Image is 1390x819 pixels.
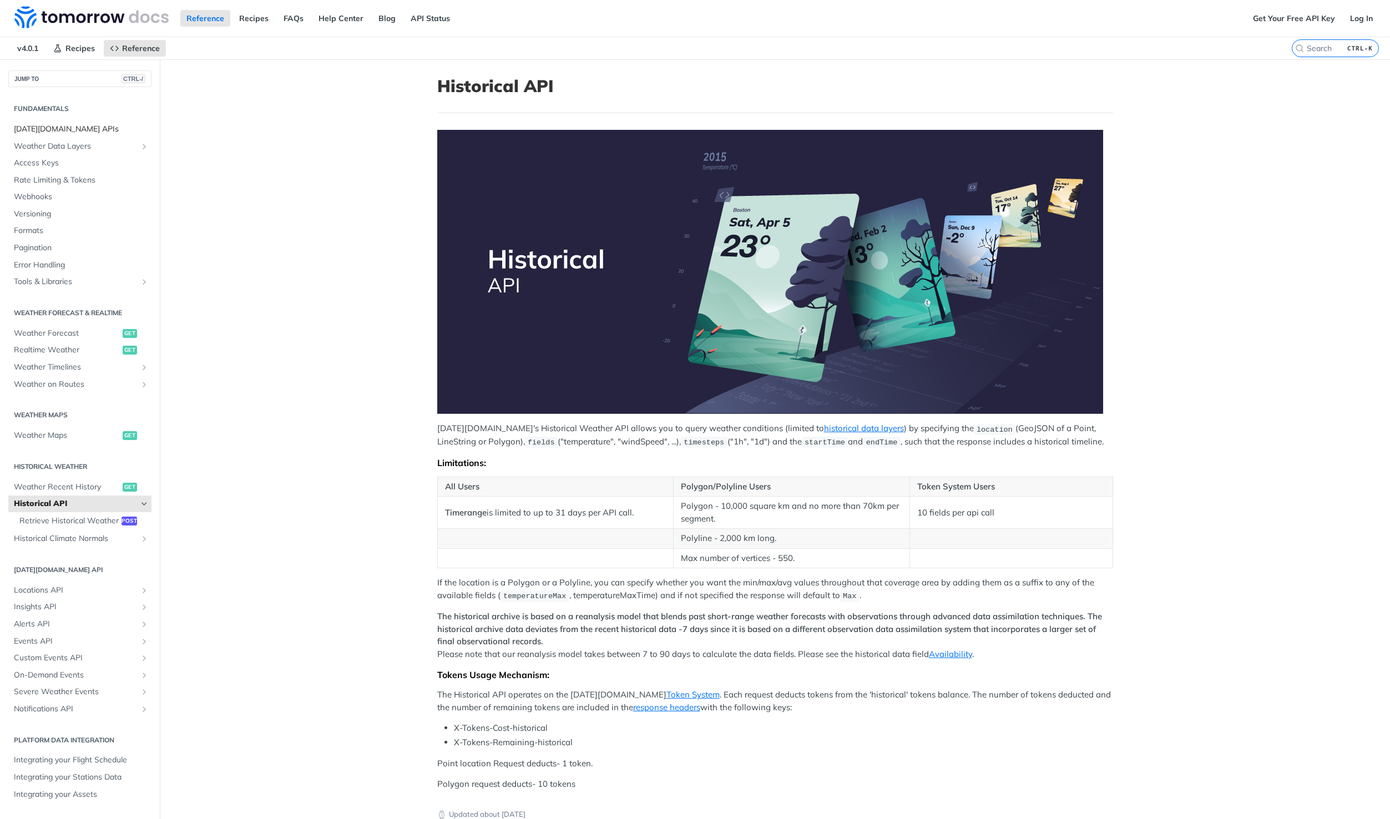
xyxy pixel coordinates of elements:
span: On-Demand Events [14,670,137,681]
button: Show subpages for Weather Timelines [140,363,149,372]
th: All Users [437,477,674,497]
a: Realtime Weatherget [8,342,151,358]
a: Historical Climate NormalsShow subpages for Historical Climate Normals [8,530,151,547]
li: X-Tokens-Remaining-historical [454,736,1113,749]
button: Show subpages for Tools & Libraries [140,277,149,286]
span: [DATE][DOMAIN_NAME] APIs [14,124,149,135]
a: Blog [372,10,402,27]
a: API Status [405,10,456,27]
p: The Historical API operates on the [DATE][DOMAIN_NAME] . Each request deducts tokens from the 'hi... [437,689,1113,714]
span: v4.0.1 [11,40,44,57]
span: Locations API [14,585,137,596]
img: Historical-API.png [437,130,1103,414]
span: location [977,425,1013,433]
td: Polygon - 10,000 square km and no more than 70km per segment. [674,497,910,529]
a: response headers [633,702,700,712]
a: Locations APIShow subpages for Locations API [8,582,151,599]
span: Access Keys [14,158,149,169]
span: startTime [805,438,845,447]
span: Custom Events API [14,653,137,664]
h2: [DATE][DOMAIN_NAME] API [8,565,151,575]
a: [DATE][DOMAIN_NAME] APIs [8,121,151,138]
a: Weather on RoutesShow subpages for Weather on Routes [8,376,151,393]
img: Tomorrow.io Weather API Docs [14,6,169,28]
strong: Timerange [445,507,487,518]
div: Tokens Usage Mechanism: [437,669,1113,680]
span: Events API [14,636,137,647]
h2: Weather Forecast & realtime [8,308,151,318]
a: Recipes [233,10,275,27]
button: Show subpages for Weather on Routes [140,380,149,389]
button: Show subpages for On-Demand Events [140,671,149,680]
span: Formats [14,225,149,236]
span: CTRL-/ [121,74,145,83]
a: Tools & LibrariesShow subpages for Tools & Libraries [8,274,151,290]
a: Weather Recent Historyget [8,479,151,496]
span: Weather Data Layers [14,141,137,152]
a: Weather Mapsget [8,427,151,444]
a: Webhooks [8,189,151,205]
a: Severe Weather EventsShow subpages for Severe Weather Events [8,684,151,700]
span: Weather Maps [14,430,120,441]
h2: Platform DATA integration [8,735,151,745]
p: Please note that our reanalysis model takes between 7 to 90 days to calculate the data fields. Pl... [437,610,1113,660]
button: Show subpages for Insights API [140,603,149,611]
a: Help Center [312,10,370,27]
td: 10 fields per api call [910,497,1113,529]
span: Webhooks [14,191,149,203]
p: Polygon request deducts- 10 tokens [437,778,1113,791]
span: Historical API [14,498,137,509]
a: Recipes [47,40,101,57]
a: Notifications APIShow subpages for Notifications API [8,701,151,717]
h2: Weather Maps [8,410,151,420]
span: Integrating your Stations Data [14,772,149,783]
a: Error Handling [8,257,151,274]
button: Show subpages for Events API [140,637,149,646]
span: Error Handling [14,260,149,271]
button: Show subpages for Locations API [140,586,149,595]
span: Pagination [14,242,149,254]
h1: Historical API [437,76,1113,96]
a: Versioning [8,206,151,223]
span: get [123,483,137,492]
span: temperatureMax [503,592,566,600]
a: Reference [180,10,230,27]
span: Severe Weather Events [14,686,137,697]
span: Weather Forecast [14,328,120,339]
button: Show subpages for Historical Climate Normals [140,534,149,543]
button: Show subpages for Weather Data Layers [140,142,149,151]
strong: The historical archive is based on a reanalysis model that blends past short-range weather foreca... [437,611,1102,646]
a: Weather Forecastget [8,325,151,342]
a: Weather TimelinesShow subpages for Weather Timelines [8,359,151,376]
span: timesteps [684,438,724,447]
a: Historical APIHide subpages for Historical API [8,496,151,512]
span: Versioning [14,209,149,220]
span: Alerts API [14,619,137,630]
a: Insights APIShow subpages for Insights API [8,599,151,615]
a: Reference [104,40,166,57]
td: Polyline - 2,000 km long. [674,529,910,549]
a: Custom Events APIShow subpages for Custom Events API [8,650,151,666]
button: Show subpages for Alerts API [140,620,149,629]
p: [DATE][DOMAIN_NAME]'s Historical Weather API allows you to query weather conditions (limited to )... [437,422,1113,448]
li: X-Tokens-Cost-historical [454,722,1113,735]
button: Hide subpages for Historical API [140,499,149,508]
span: Retrieve Historical Weather [19,515,119,527]
a: Weather Data LayersShow subpages for Weather Data Layers [8,138,151,155]
th: Polygon/Polyline Users [674,477,910,497]
a: Pagination [8,240,151,256]
span: Max [843,592,856,600]
p: If the location is a Polygon or a Polyline, you can specify whether you want the min/max/avg valu... [437,577,1113,602]
span: Historical Climate Normals [14,533,137,544]
span: Reference [122,43,160,53]
span: endTime [866,438,898,447]
a: Integrating your Flight Schedule [8,752,151,769]
button: Show subpages for Notifications API [140,705,149,714]
h2: Fundamentals [8,104,151,114]
a: Retrieve Historical Weatherpost [14,513,151,529]
span: Realtime Weather [14,345,120,356]
a: Events APIShow subpages for Events API [8,633,151,650]
td: Max number of vertices - 550. [674,548,910,568]
a: Token System [666,689,720,700]
a: Integrating your Stations Data [8,769,151,786]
